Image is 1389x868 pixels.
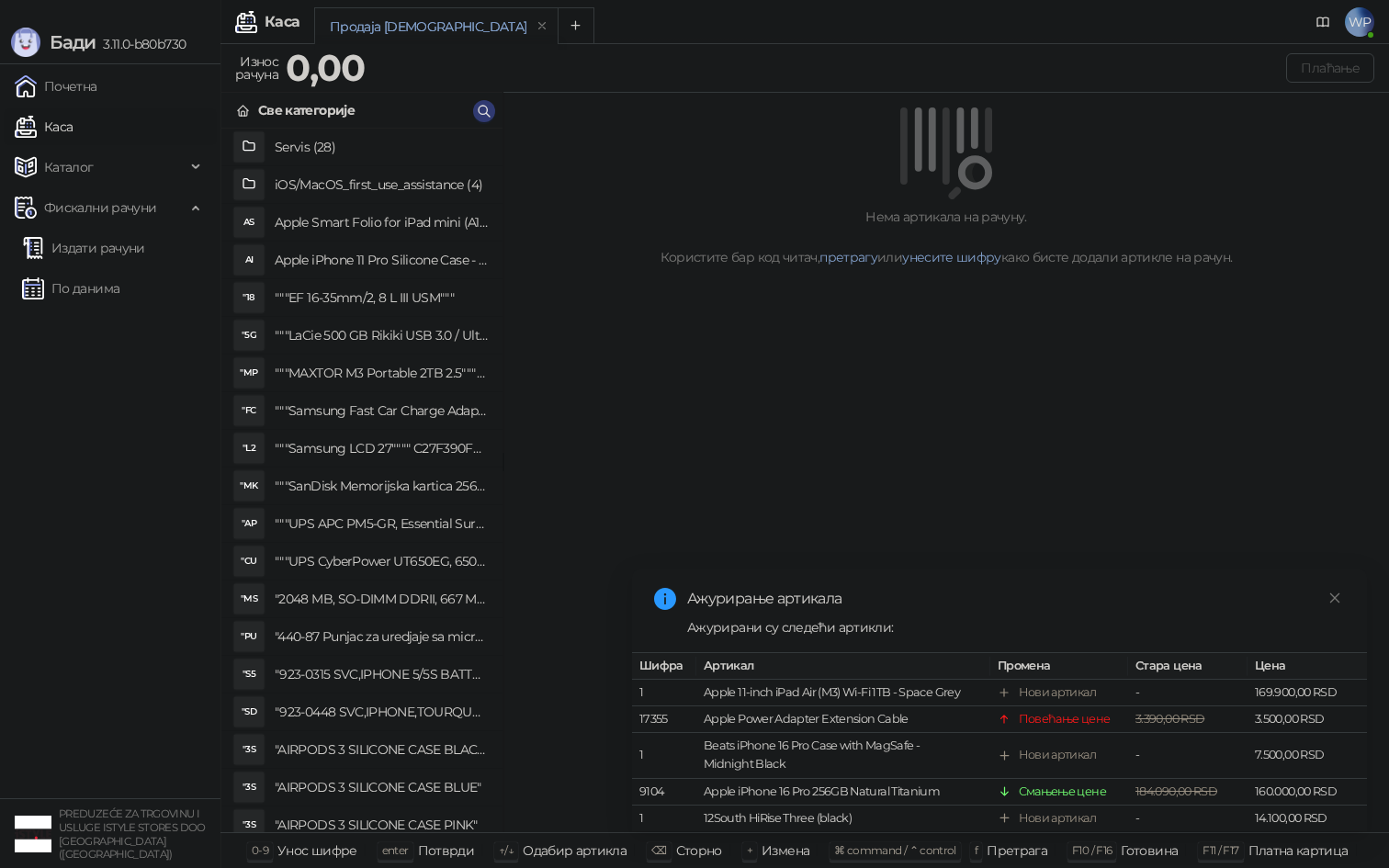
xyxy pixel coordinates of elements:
span: WP [1345,7,1374,37]
div: Каса [265,15,299,29]
a: унесите шифру [902,249,1001,265]
div: Ажурирани су следећи артикли: [687,617,1345,637]
span: F10 / F16 [1072,843,1112,857]
div: "3S [234,772,264,802]
td: 3.500,00 RSD [1248,706,1367,733]
span: ⌘ command / ⌃ control [834,843,956,857]
h4: "440-87 Punjac za uredjaje sa micro USB portom 4/1, Stand." [275,622,488,651]
a: По данима [22,270,119,307]
div: "S5 [234,659,264,689]
a: претрагу [819,249,877,265]
td: 9104 [632,779,696,806]
a: Каса [15,108,73,145]
div: Нема артикала на рачуну. Користите бар код читач, или како бисте додали артикле на рачун. [525,207,1367,267]
img: Logo [11,28,40,57]
span: ↑/↓ [499,843,514,857]
strong: 0,00 [286,45,365,90]
h4: """UPS CyberPower UT650EG, 650VA/360W , line-int., s_uko, desktop""" [275,547,488,576]
div: Одабир артикла [523,839,627,862]
div: grid [221,129,503,832]
a: Close [1325,588,1345,608]
td: Beats iPhone 16 Pro Case with MagSafe - Midnight Black [696,734,990,779]
h4: """UPS APC PM5-GR, Essential Surge Arrest,5 utic_nica""" [275,509,488,538]
small: PREDUZEĆE ZA TRGOVINU I USLUGE ISTYLE STORES DOO [GEOGRAPHIC_DATA] ([GEOGRAPHIC_DATA]) [59,807,206,861]
button: remove [530,18,554,34]
h4: Servis (28) [275,132,488,162]
a: Документација [1308,7,1338,37]
div: "18 [234,283,264,312]
div: Ажурирање артикала [687,588,1345,610]
h4: "923-0315 SVC,IPHONE 5/5S BATTERY REMOVAL TRAY Držač za iPhone sa kojim se otvara display [275,659,488,689]
div: Нови артикал [1019,683,1096,702]
td: 169.900,00 RSD [1248,680,1367,706]
th: Артикал [696,653,990,680]
th: Шифра [632,653,696,680]
h4: "2048 MB, SO-DIMM DDRII, 667 MHz, Napajanje 1,8 0,1 V, Latencija CL5" [275,584,488,614]
div: AI [234,245,264,275]
td: 17355 [632,706,696,733]
div: Повећање цене [1019,710,1111,728]
td: Apple iPhone 16 Pro 256GB Natural Titanium [696,779,990,806]
th: Цена [1248,653,1367,680]
span: F11 / F17 [1203,843,1238,857]
div: "MK [234,471,264,501]
td: 14.100,00 RSD [1248,806,1367,832]
h4: """EF 16-35mm/2, 8 L III USM""" [275,283,488,312]
div: Нови артикал [1019,747,1096,765]
span: + [747,843,752,857]
h4: Apple iPhone 11 Pro Silicone Case - Black [275,245,488,275]
span: 0-9 [252,843,268,857]
td: 1 [632,680,696,706]
td: 1 [632,734,696,779]
td: - [1128,734,1248,779]
h4: """Samsung Fast Car Charge Adapter, brzi auto punja_, boja crna""" [275,396,488,425]
a: Почетна [15,68,97,105]
div: Потврди [418,839,475,862]
th: Стара цена [1128,653,1248,680]
div: "5G [234,321,264,350]
div: Претрага [987,839,1047,862]
h4: "AIRPODS 3 SILICONE CASE BLUE" [275,772,488,802]
span: info-circle [654,588,676,610]
div: "AP [234,509,264,538]
div: "PU [234,622,264,651]
h4: Apple Smart Folio for iPad mini (A17 Pro) - Sage [275,208,488,237]
h4: "AIRPODS 3 SILICONE CASE PINK" [275,810,488,840]
td: - [1128,680,1248,706]
span: Каталог [44,149,94,186]
td: 160.000,00 RSD [1248,779,1367,806]
div: Нови артикал [1019,809,1096,828]
div: "MS [234,584,264,614]
div: Износ рачуна [231,50,282,86]
span: 3.390,00 RSD [1135,712,1204,726]
div: "CU [234,547,264,576]
div: Сторно [676,839,722,862]
div: "SD [234,697,264,727]
span: Фискални рачуни [44,189,156,226]
a: Издати рачуни [22,230,145,266]
div: "L2 [234,434,264,463]
h4: """Samsung LCD 27"""" C27F390FHUXEN""" [275,434,488,463]
div: Продаја [DEMOGRAPHIC_DATA] [330,17,526,37]
span: ⌫ [651,843,666,857]
h4: iOS/MacOS_first_use_assistance (4) [275,170,488,199]
h4: """MAXTOR M3 Portable 2TB 2.5"""" crni eksterni hard disk HX-M201TCB/GM""" [275,358,488,388]
div: "3S [234,810,264,840]
span: f [975,843,977,857]
div: "3S [234,735,264,764]
button: Плаћање [1286,53,1374,83]
div: Смањење цене [1019,783,1106,801]
span: close [1328,592,1341,604]
td: 1 [632,806,696,832]
div: Готовина [1121,839,1178,862]
h4: "AIRPODS 3 SILICONE CASE BLACK" [275,735,488,764]
div: Унос шифре [277,839,357,862]
div: AS [234,208,264,237]
span: 3.11.0-b80b730 [96,36,186,52]
img: 64x64-companyLogo-77b92cf4-9946-4f36-9751-bf7bb5fd2c7d.png [15,816,51,852]
button: Add tab [558,7,594,44]
th: Промена [990,653,1128,680]
td: - [1128,806,1248,832]
td: 7.500,00 RSD [1248,734,1367,779]
div: Све категорије [258,100,355,120]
